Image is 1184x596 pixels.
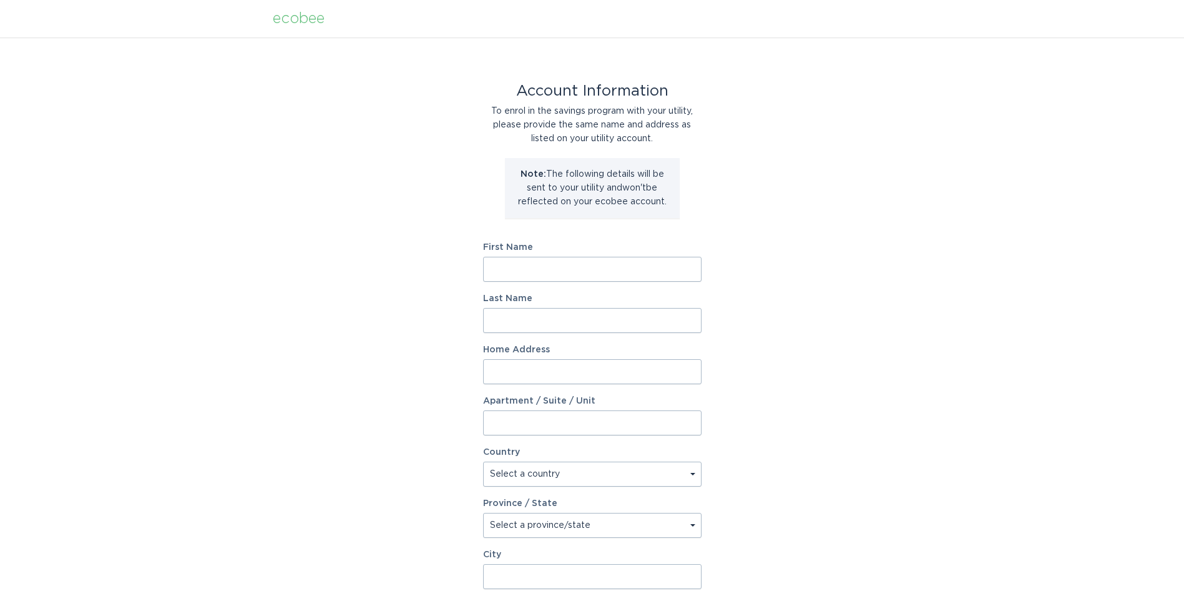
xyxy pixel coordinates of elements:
label: Home Address [483,345,702,354]
strong: Note: [521,170,546,179]
label: City [483,550,702,559]
div: Account Information [483,84,702,98]
p: The following details will be sent to your utility and won't be reflected on your ecobee account. [514,167,670,209]
div: To enrol in the savings program with your utility, please provide the same name and address as li... [483,104,702,146]
label: Apartment / Suite / Unit [483,397,702,405]
label: Country [483,448,520,457]
div: ecobee [273,12,325,26]
label: Last Name [483,294,702,303]
label: Province / State [483,499,557,508]
label: First Name [483,243,702,252]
